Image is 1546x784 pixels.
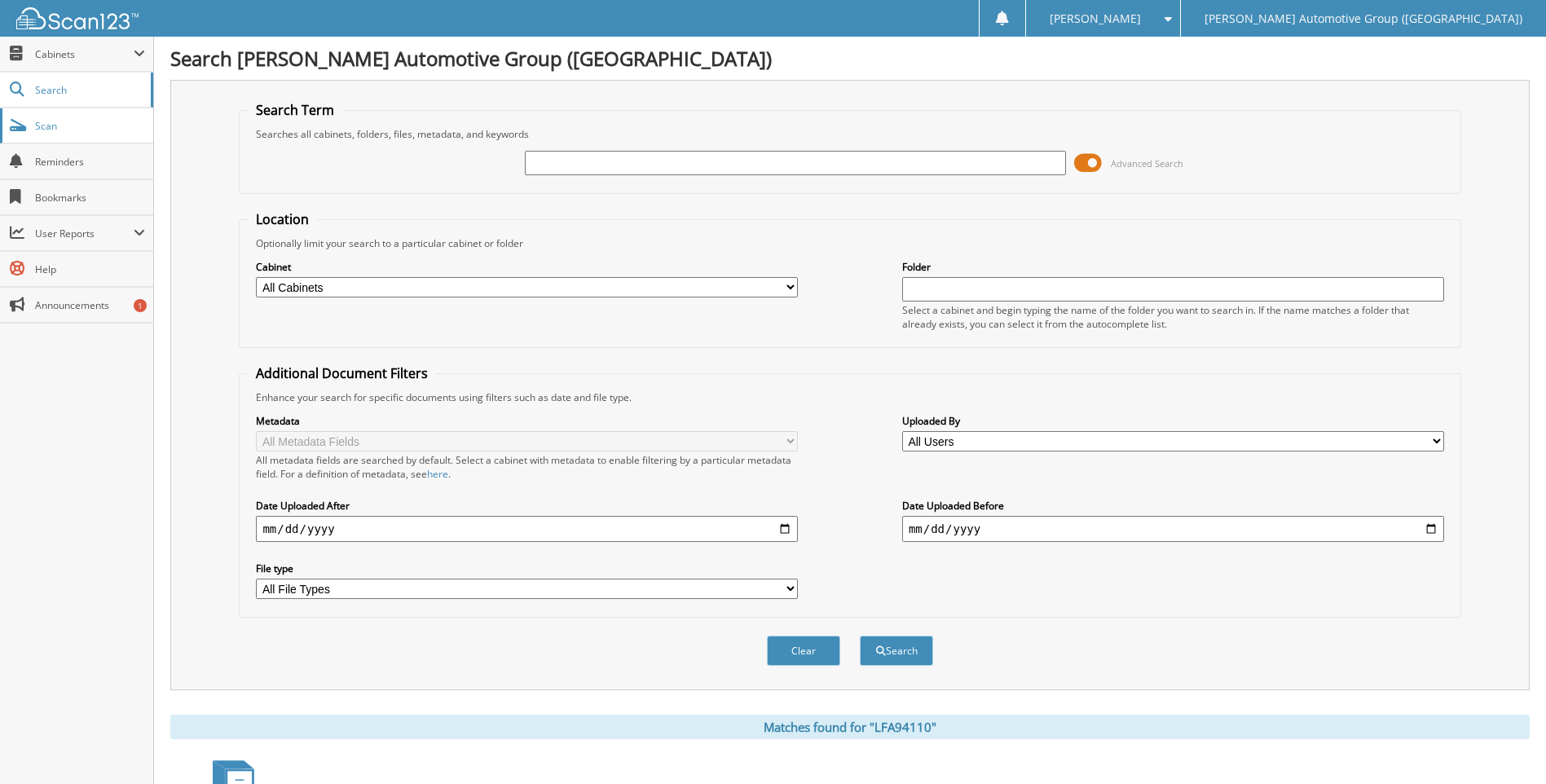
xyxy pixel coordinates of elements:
legend: Location [248,210,317,228]
label: Date Uploaded Before [902,499,1444,513]
span: [PERSON_NAME] Automotive Group ([GEOGRAPHIC_DATA]) [1205,14,1522,24]
legend: Search Term [248,101,342,119]
span: Cabinets [35,47,134,61]
span: Announcements [35,298,145,312]
label: Uploaded By [902,414,1444,428]
h1: Search [PERSON_NAME] Automotive Group ([GEOGRAPHIC_DATA]) [170,45,1530,72]
a: here [427,467,448,481]
label: Date Uploaded After [256,499,798,513]
div: All metadata fields are searched by default. Select a cabinet with metadata to enable filtering b... [256,453,798,481]
div: Optionally limit your search to a particular cabinet or folder [248,236,1451,250]
img: scan123-logo-white.svg [16,7,139,29]
span: [PERSON_NAME] [1050,14,1141,24]
div: Matches found for "LFA94110" [170,715,1530,739]
span: Advanced Search [1111,157,1183,170]
span: Scan [35,119,145,133]
span: Reminders [35,155,145,169]
div: Searches all cabinets, folders, files, metadata, and keywords [248,127,1451,141]
span: Help [35,262,145,276]
span: User Reports [35,227,134,240]
button: Search [860,636,933,666]
div: Enhance your search for specific documents using filters such as date and file type. [248,390,1451,404]
span: Search [35,83,143,97]
label: Metadata [256,414,798,428]
input: end [902,516,1444,542]
div: Select a cabinet and begin typing the name of the folder you want to search in. If the name match... [902,303,1444,331]
label: File type [256,562,798,575]
input: start [256,516,798,542]
div: 1 [134,299,147,312]
label: Cabinet [256,260,798,274]
legend: Additional Document Filters [248,364,436,382]
button: Clear [767,636,840,666]
label: Folder [902,260,1444,274]
span: Bookmarks [35,191,145,205]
